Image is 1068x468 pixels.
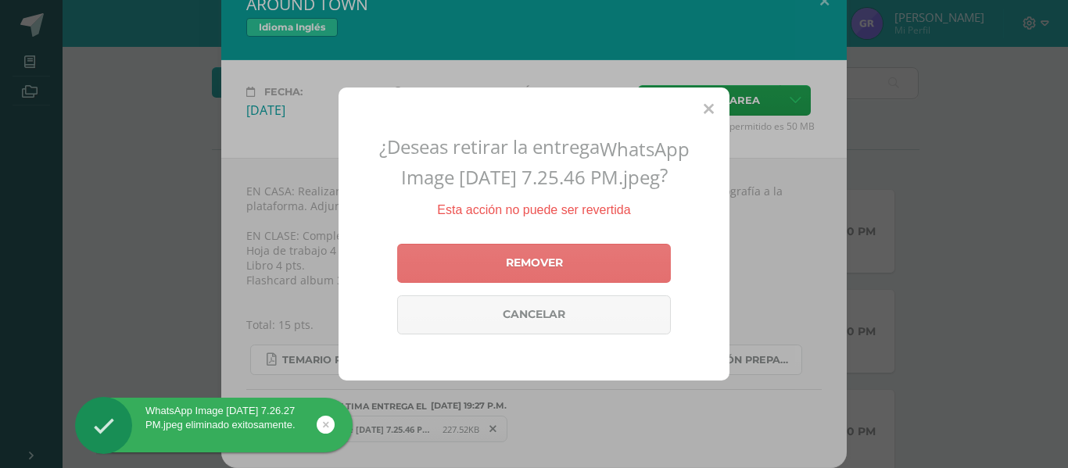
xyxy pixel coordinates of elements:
[397,295,671,334] a: Cancelar
[704,99,714,118] span: Close (Esc)
[437,203,630,216] span: Esta acción no puede ser revertida
[75,404,353,432] div: WhatsApp Image [DATE] 7.26.27 PM.jpeg eliminado exitosamente.
[397,244,671,283] a: Remover
[357,134,711,190] h2: ¿Deseas retirar la entrega ?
